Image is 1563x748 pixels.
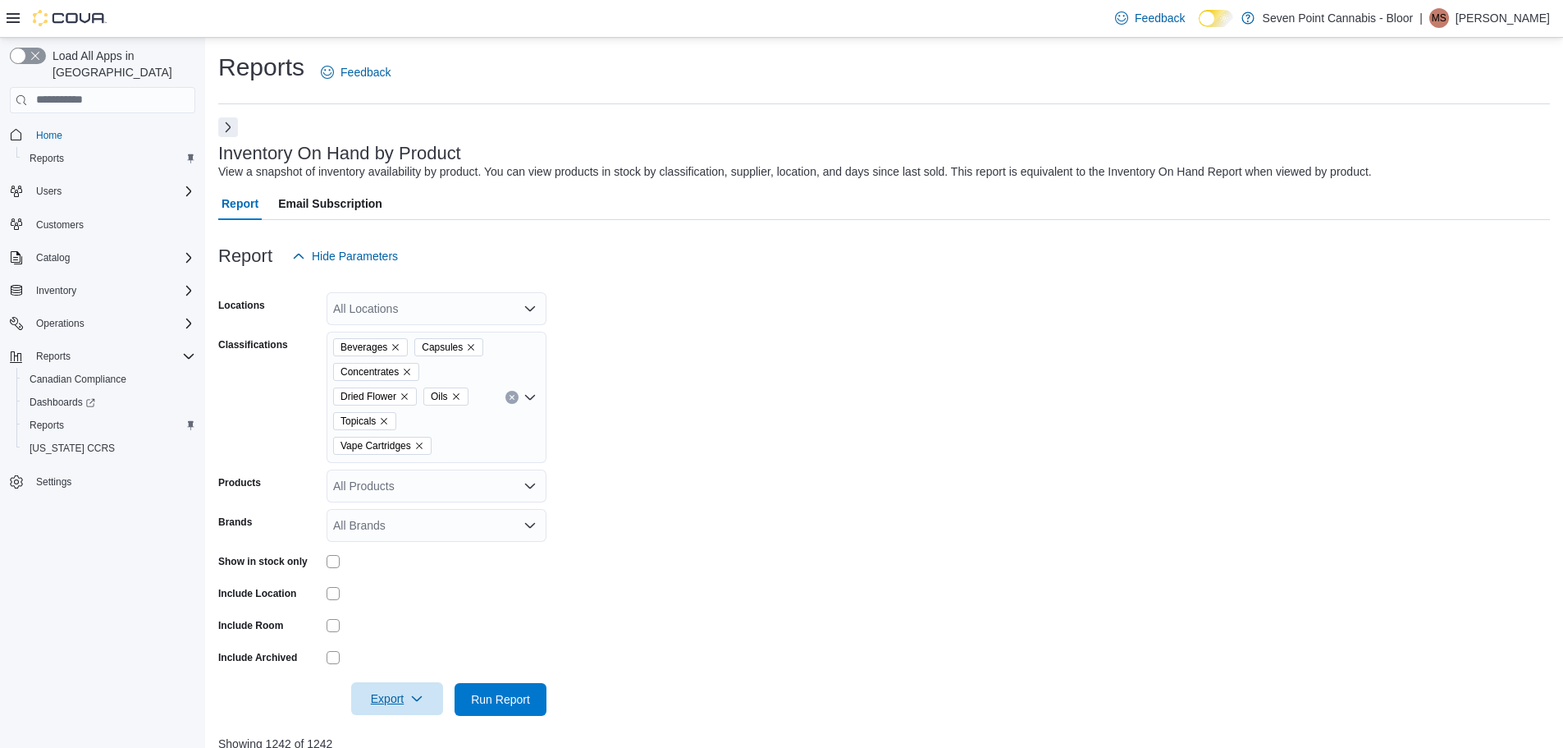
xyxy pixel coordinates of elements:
label: Products [218,476,261,489]
button: Home [3,123,202,147]
span: Catalog [36,251,70,264]
span: Export [361,682,433,715]
button: Remove Oils from selection in this group [451,392,461,402]
span: Email Subscription [278,187,382,220]
span: Hide Parameters [312,248,398,264]
span: Customers [36,218,84,232]
span: Capsules [414,338,483,356]
button: Remove Capsules from selection in this group [466,342,476,352]
a: Feedback [314,56,397,89]
button: Run Report [455,683,546,716]
button: Reports [30,346,77,366]
button: Clear input [505,391,519,404]
button: Remove Concentrates from selection in this group [402,367,412,377]
span: Concentrates [333,363,419,381]
label: Show in stock only [218,555,308,568]
span: Reports [30,346,195,366]
button: Users [3,180,202,203]
nav: Complex example [10,117,195,537]
label: Locations [218,299,265,312]
button: Remove Beverages from selection in this group [391,342,400,352]
span: Catalog [30,248,195,268]
input: Dark Mode [1199,10,1233,27]
button: Canadian Compliance [16,368,202,391]
button: Open list of options [523,519,537,532]
span: Run Report [471,691,530,708]
span: Reports [30,152,64,165]
span: Capsules [422,339,463,356]
p: | [1419,8,1423,28]
button: Remove Vape Cartridges from selection in this group [414,441,424,451]
span: Vape Cartridges [333,437,432,455]
a: Reports [23,415,71,435]
span: Load All Apps in [GEOGRAPHIC_DATA] [46,48,195,80]
span: Topicals [340,413,376,429]
span: Washington CCRS [23,438,195,458]
span: Operations [36,317,85,330]
button: Customers [3,213,202,236]
a: Customers [30,215,90,235]
span: Settings [36,475,71,489]
button: Remove Dried Flower from selection in this group [400,392,409,402]
button: Remove Topicals from selection in this group [379,416,389,426]
span: Dried Flower [333,388,417,406]
span: Dashboards [23,392,195,412]
label: Include Room [218,619,283,632]
label: Include Archived [218,651,297,664]
span: Topicals [333,412,396,430]
button: [US_STATE] CCRS [16,437,202,460]
span: [US_STATE] CCRS [30,442,115,455]
div: Melissa Schullerer [1429,8,1449,28]
label: Classifications [218,338,288,351]
span: Settings [30,471,195,492]
h3: Inventory On Hand by Product [218,144,461,163]
span: Reports [36,350,71,363]
button: Export [351,682,443,715]
button: Reports [16,414,202,437]
span: Reports [30,419,64,432]
span: Home [30,125,195,145]
img: Cova [33,10,107,26]
span: Operations [30,314,195,333]
button: Reports [3,345,202,368]
span: Oils [431,388,448,405]
a: Dashboards [16,391,202,414]
button: Open list of options [523,302,537,315]
span: Customers [30,214,195,235]
span: Concentrates [340,364,399,380]
span: Feedback [340,64,391,80]
button: Open list of options [523,391,537,404]
span: Canadian Compliance [23,369,195,389]
p: [PERSON_NAME] [1456,8,1550,28]
span: Inventory [36,284,76,297]
a: Dashboards [23,392,102,412]
button: Inventory [30,281,83,301]
button: Hide Parameters [286,240,404,273]
button: Inventory [3,279,202,302]
span: Report [222,187,258,220]
button: Users [30,181,68,201]
label: Include Location [218,587,296,600]
span: Oils [423,388,468,406]
button: Operations [30,314,91,333]
span: Reports [23,415,195,435]
label: Brands [218,516,252,529]
button: Settings [3,470,202,493]
span: Dark Mode [1199,27,1200,28]
a: Settings [30,472,78,492]
span: Users [36,185,62,198]
span: Canadian Compliance [30,373,126,386]
h1: Reports [218,51,304,84]
button: Next [218,117,238,137]
span: Dried Flower [340,388,396,405]
a: Home [30,126,69,145]
a: Canadian Compliance [23,369,133,389]
button: Catalog [30,248,76,268]
p: Seven Point Cannabis - Bloor [1263,8,1414,28]
button: Open list of options [523,480,537,493]
span: Feedback [1135,10,1185,26]
span: Dashboards [30,396,95,409]
span: Reports [23,149,195,168]
span: Beverages [333,338,408,356]
a: Reports [23,149,71,168]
